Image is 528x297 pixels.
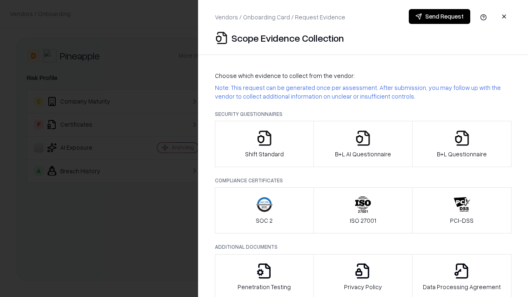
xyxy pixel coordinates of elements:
p: Penetration Testing [238,283,291,291]
button: Shift Standard [215,121,314,167]
button: B+L Questionnaire [412,121,511,167]
p: Data Processing Agreement [423,283,501,291]
button: ISO 27001 [313,187,413,233]
p: Security Questionnaires [215,111,511,118]
p: Vendors / Onboarding Card / Request Evidence [215,13,345,21]
p: Scope Evidence Collection [231,31,344,45]
button: PCI-DSS [412,187,511,233]
p: B+L AI Questionnaire [335,150,391,158]
button: Send Request [409,9,470,24]
p: Additional Documents [215,243,511,250]
p: Compliance Certificates [215,177,511,184]
p: ISO 27001 [350,216,376,225]
p: Choose which evidence to collect from the vendor: [215,71,511,80]
p: Shift Standard [245,150,284,158]
p: Note: This request can be generated once per assessment. After submission, you may follow up with... [215,83,511,101]
p: B+L Questionnaire [437,150,487,158]
button: SOC 2 [215,187,314,233]
p: PCI-DSS [450,216,474,225]
p: Privacy Policy [344,283,382,291]
p: SOC 2 [256,216,273,225]
button: B+L AI Questionnaire [313,121,413,167]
